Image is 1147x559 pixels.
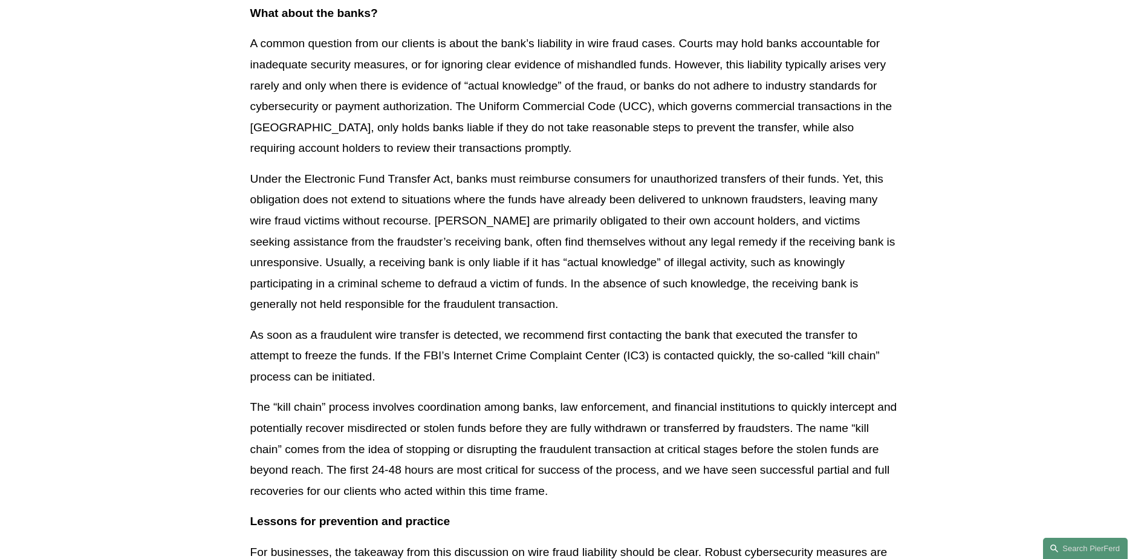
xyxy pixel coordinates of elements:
[1043,538,1128,559] a: Search this site
[250,397,897,502] p: The “kill chain” process involves coordination among banks, law enforcement, and financial instit...
[250,515,450,528] strong: Lessons for prevention and practice
[250,325,897,388] p: As soon as a fraudulent wire transfer is detected, we recommend first contacting the bank that ex...
[250,169,897,315] p: Under the Electronic Fund Transfer Act, banks must reimburse consumers for unauthorized transfers...
[250,7,378,19] strong: What about the banks?
[250,33,897,159] p: A common question from our clients is about the bank’s liability in wire fraud cases. Courts may ...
